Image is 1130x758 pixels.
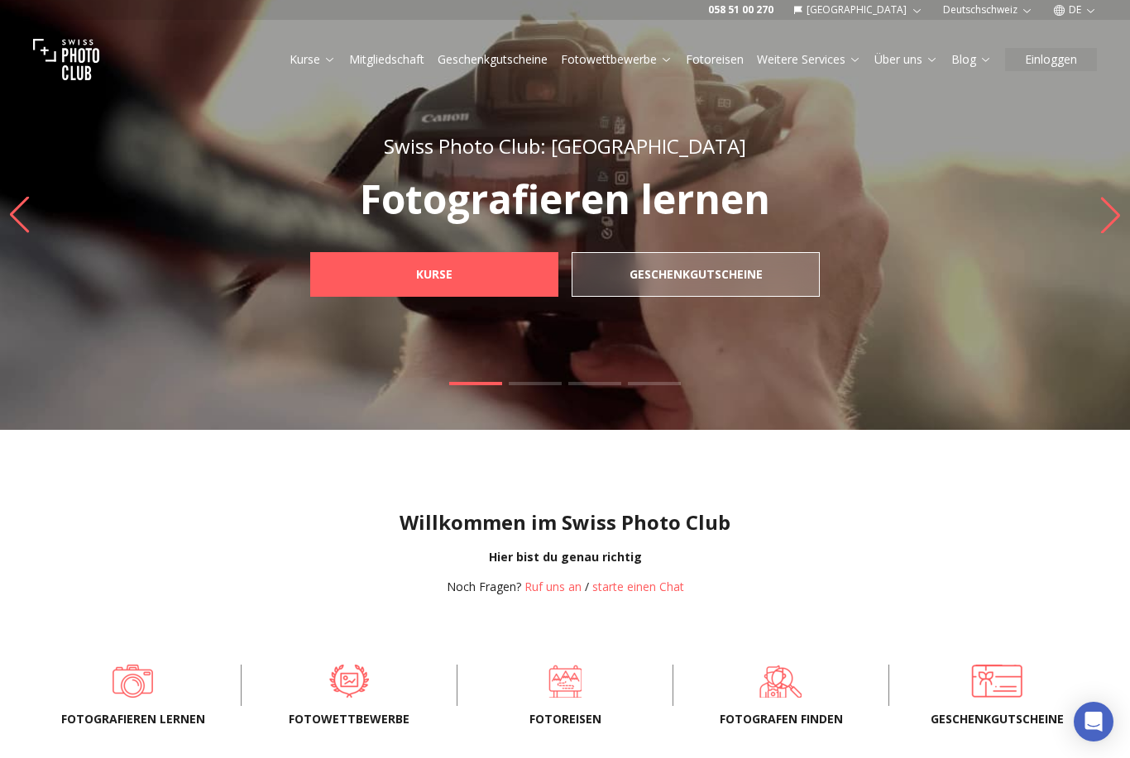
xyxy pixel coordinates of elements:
a: Kurse [310,252,558,297]
a: Über uns [874,51,938,68]
button: Einloggen [1005,48,1097,71]
button: Blog [945,48,998,71]
span: Fotowettbewerbe [268,711,430,727]
div: Hier bist du genau richtig [13,549,1117,565]
a: Fotografieren lernen [52,665,214,698]
span: Swiss Photo Club: [GEOGRAPHIC_DATA] [384,132,746,160]
img: Swiss photo club [33,26,99,93]
a: Fotowettbewerbe [268,665,430,698]
span: Noch Fragen? [447,579,521,594]
span: Fotografieren lernen [52,711,214,727]
a: Mitgliedschaft [349,51,424,68]
a: Blog [951,51,992,68]
a: Ruf uns an [524,579,582,594]
a: Geschenkgutscheine [572,252,820,297]
span: Geschenkgutscheine [916,711,1078,727]
button: Kurse [283,48,342,71]
button: Mitgliedschaft [342,48,431,71]
p: Fotografieren lernen [274,179,856,219]
button: Fotowettbewerbe [554,48,679,71]
b: Geschenkgutscheine [630,266,763,283]
a: Fotoreisen [484,665,646,698]
a: Kurse [290,51,336,68]
a: Fotografen finden [700,665,862,698]
b: Kurse [416,266,452,283]
a: Fotowettbewerbe [561,51,673,68]
h1: Willkommen im Swiss Photo Club [13,509,1117,536]
a: Geschenkgutscheine [438,51,548,68]
span: Fotoreisen [484,711,646,727]
div: Open Intercom Messenger [1074,702,1113,741]
button: starte einen Chat [592,579,684,595]
button: Über uns [868,48,945,71]
button: Geschenkgutscheine [431,48,554,71]
div: / [447,579,684,595]
a: Weitere Services [757,51,861,68]
a: 058 51 00 270 [708,3,773,17]
button: Fotoreisen [679,48,750,71]
a: Fotoreisen [686,51,744,68]
span: Fotografen finden [700,711,862,727]
a: Geschenkgutscheine [916,665,1078,698]
button: Weitere Services [750,48,868,71]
